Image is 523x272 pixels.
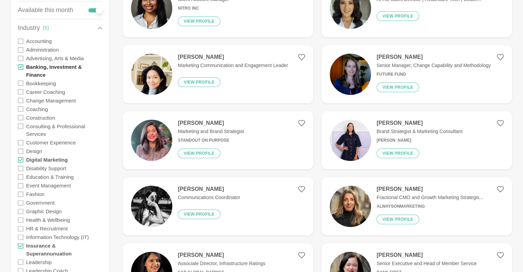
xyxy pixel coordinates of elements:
[26,37,52,45] label: Accounting
[26,63,102,79] label: Banking, Investment & Finance
[178,138,244,143] h6: Standout On Purpose
[330,120,371,161] img: 0026fe3e10c2c65067c067406f0199d95eb2fc0d-1080x1350.jpg
[26,216,70,224] label: Health & Wellbeing
[26,258,52,266] label: Leadership
[377,194,483,201] p: Fractional CMO and Growth Marketing Strategis...
[377,83,419,92] button: View profile
[26,96,76,105] label: Change Management
[322,111,512,169] a: [PERSON_NAME]Brand Strategist & Marketing Consultant[PERSON_NAME]View profile
[178,209,220,219] button: View profile
[26,173,74,181] label: Education & Training
[178,186,240,193] h4: [PERSON_NAME]
[178,260,265,267] p: Associate Director, Infrastructure Ratings
[18,23,40,33] p: Industry
[377,215,419,224] button: View profile
[330,54,371,95] img: 08c0df9345a7921c928b98cd6ecd4f8431067a41-2944x2944.jpg
[178,6,229,11] h6: Nitro Inc
[131,54,172,95] img: 208cf4403172df6b55431428e172d82ef43745df-1200x1599.jpg
[26,241,102,258] label: Insurance & Superannunuation
[377,72,491,77] h6: Future Fund
[26,181,71,190] label: Event Management
[123,45,313,103] a: [PERSON_NAME]Marketing Communication and Engagement LeaderView profile
[26,45,59,54] label: Administration
[26,54,84,63] label: Advertising, Arts & Media
[377,62,491,69] p: Senior Manager, Change Capability and Methodology
[178,128,244,135] p: Marketing and Brand Strategist
[178,62,288,69] p: Marketing Communication and Engagement Leader
[377,149,419,158] button: View profile
[123,177,313,235] a: [PERSON_NAME]Communications CoordinatorView profile
[377,11,419,21] button: View profile
[322,45,512,103] a: [PERSON_NAME]Senior Manager, Change Capability and MethodologyFuture FundView profile
[123,111,313,169] a: [PERSON_NAME]Marketing and Brand StrategistStandout On PurposeView profile
[377,252,477,259] h4: [PERSON_NAME]
[26,138,76,147] label: Customer Experience
[26,190,44,198] label: Fashion
[26,79,56,87] label: Bookkeeping
[330,186,371,227] img: ba5644c526e47c4577f022a3daa1b50f5055dad4-930x1126.png
[377,204,483,209] h6: AlwaysOnMarketing
[131,120,172,161] img: 7136c2173951baeeb0f69b8bc52cce2a7f59656a-400x400.png
[26,155,68,164] label: Digital Marketing
[178,252,265,259] h4: [PERSON_NAME]
[178,149,220,158] button: View profile
[18,6,73,15] p: Available this month
[178,17,220,26] button: View profile
[322,177,512,235] a: [PERSON_NAME]Fractional CMO and Growth Marketing Strategis...AlwaysOnMarketingView profile
[377,54,491,61] h4: [PERSON_NAME]
[26,147,42,155] label: Design
[377,138,462,143] h6: [PERSON_NAME]
[26,105,48,113] label: Coaching
[178,194,240,201] p: Communications Coordinator
[26,122,102,138] label: Consulting & Professional Services
[26,207,62,216] label: Graphic Design
[178,54,288,61] h4: [PERSON_NAME]
[43,24,49,32] div: ( 5 )
[377,260,477,267] p: Senior Executive and Head of Member Service
[131,186,172,227] img: a4f322dd8e6c2146870b8e89fca3f18b8b4f9792-2403x3330.jpg
[26,113,55,122] label: Construction
[178,77,220,87] button: View profile
[377,128,462,135] p: Brand Strategist & Marketing Consultant
[377,120,462,127] h4: [PERSON_NAME]
[26,164,66,173] label: Disability Support
[377,186,483,193] h4: [PERSON_NAME]
[26,233,89,241] label: Information Technology (IT)
[26,87,65,96] label: Career Coaching
[26,198,55,207] label: Government
[26,224,68,233] label: HR & Recruitment
[178,120,244,127] h4: [PERSON_NAME]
